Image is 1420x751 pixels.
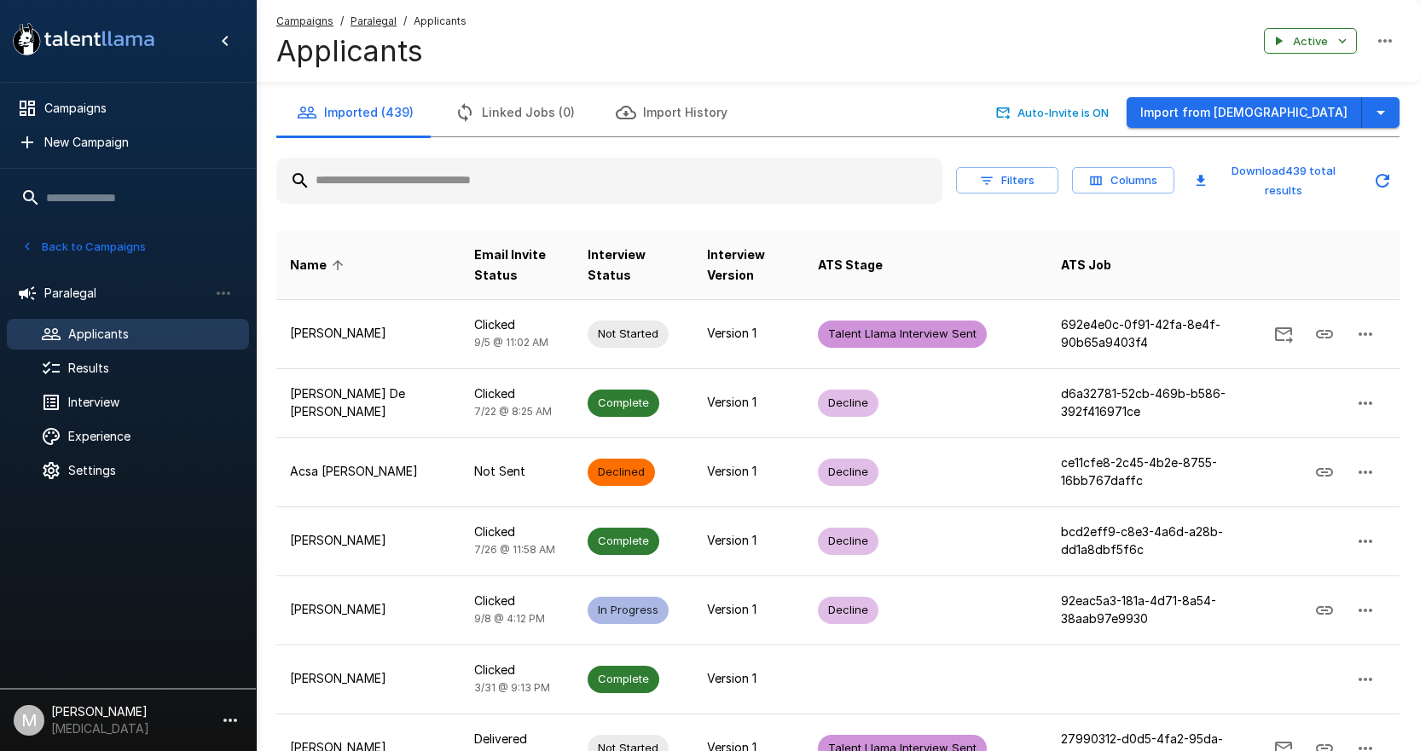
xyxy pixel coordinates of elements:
span: ATS Stage [818,255,883,275]
p: ce11cfe8-2c45-4b2e-8755-16bb767daffc [1061,454,1231,488]
span: Talent Llama Interview Sent [818,326,987,342]
p: [PERSON_NAME] [290,532,447,549]
span: Name [290,255,349,275]
span: 9/8 @ 4:12 PM [474,612,545,625]
p: 92eac5a3-181a-4d71-8a54-38aab97e9930 [1061,592,1231,627]
button: Columns [1072,167,1174,194]
span: Decline [818,464,878,480]
p: Not Sent [474,463,560,480]
p: Delivered [474,731,560,748]
span: 9/5 @ 11:02 AM [474,336,548,349]
span: Send Invitation [1263,325,1304,339]
span: Decline [818,602,878,618]
p: Clicked [474,661,560,679]
p: [PERSON_NAME] De [PERSON_NAME] [290,385,447,419]
h4: Applicants [276,33,467,69]
button: Imported (439) [276,89,434,136]
p: Version 1 [707,463,791,480]
p: Clicked [474,523,560,540]
button: Linked Jobs (0) [434,89,595,136]
button: Filters [956,167,1058,194]
p: Version 1 [707,601,791,618]
span: Complete [588,671,659,687]
p: d6a32781-52cb-469b-b586-392f416971ce [1061,385,1231,419]
span: 7/22 @ 8:25 AM [474,405,552,418]
span: 3/31 @ 9:13 PM [474,681,550,694]
span: Complete [588,395,659,411]
p: Clicked [474,592,560,609]
span: / [403,13,407,30]
span: 7/26 @ 11:58 AM [474,543,555,556]
p: Clicked [474,385,560,402]
p: Clicked [474,316,560,333]
span: Email Invite Status [474,245,560,286]
p: Version 1 [707,670,791,687]
span: Declined [588,464,655,480]
span: ATS Job [1061,255,1111,275]
button: Auto-Invite is ON [993,100,1113,126]
span: Copy Interview Link [1304,325,1345,339]
p: 692e4e0c-0f91-42fa-8e4f-90b65a9403f4 [1061,316,1231,350]
p: Acsa [PERSON_NAME] [290,463,447,480]
p: [PERSON_NAME] [290,601,447,618]
span: Applicants [414,13,467,30]
button: Download439 total results [1188,158,1359,204]
u: Paralegal [351,14,397,27]
span: / [340,13,344,30]
p: bcd2eff9-c8e3-4a6d-a28b-dd1a8dbf5f6c [1061,523,1231,557]
span: Decline [818,395,878,411]
p: Version 1 [707,532,791,549]
span: Copy Interview Link [1304,601,1345,615]
p: [PERSON_NAME] [290,325,447,342]
span: Decline [818,533,878,549]
span: Copy Interview Link [1304,463,1345,477]
button: Active [1264,28,1357,55]
span: Interview Status [588,245,681,286]
span: In Progress [588,602,669,618]
p: Version 1 [707,325,791,342]
span: Not Started [588,326,669,342]
u: Campaigns [276,14,333,27]
p: [PERSON_NAME] [290,670,447,687]
button: Import from [DEMOGRAPHIC_DATA] [1127,97,1362,129]
span: Complete [588,533,659,549]
p: Version 1 [707,394,791,411]
button: Updated Today - 4:08 PM [1365,164,1400,198]
button: Import History [595,89,748,136]
span: Interview Version [707,245,791,286]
